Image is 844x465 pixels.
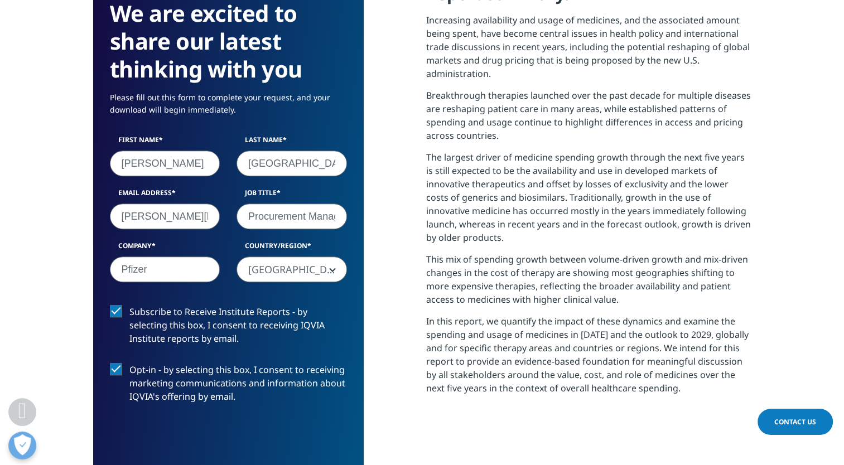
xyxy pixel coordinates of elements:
[426,89,751,151] p: Breakthrough therapies launched over the past decade for multiple diseases are reshaping patient ...
[426,253,751,314] p: This mix of spending growth between volume-driven growth and mix-driven changes in the cost of th...
[237,135,347,151] label: Last Name
[426,314,751,403] p: In this report, we quantify the impact of these dynamics and examine the spending and usage of me...
[237,257,346,283] span: Brazil
[8,432,36,459] button: Abrir preferências
[237,256,347,282] span: Brazil
[110,305,347,351] label: Subscribe to Receive Institute Reports - by selecting this box, I consent to receiving IQVIA Inst...
[426,151,751,253] p: The largest driver of medicine spending growth through the next five years is still expected to b...
[110,241,220,256] label: Company
[110,135,220,151] label: First Name
[774,417,816,427] span: Contact Us
[110,421,279,464] iframe: reCAPTCHA
[758,409,833,435] a: Contact Us
[426,13,751,89] p: Increasing availability and usage of medicines, and the associated amount being spent, have becom...
[110,363,347,409] label: Opt-in - by selecting this box, I consent to receiving marketing communications and information a...
[237,241,347,256] label: Country/Region
[237,188,347,204] label: Job Title
[110,91,347,124] p: Please fill out this form to complete your request, and your download will begin immediately.
[110,188,220,204] label: Email Address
